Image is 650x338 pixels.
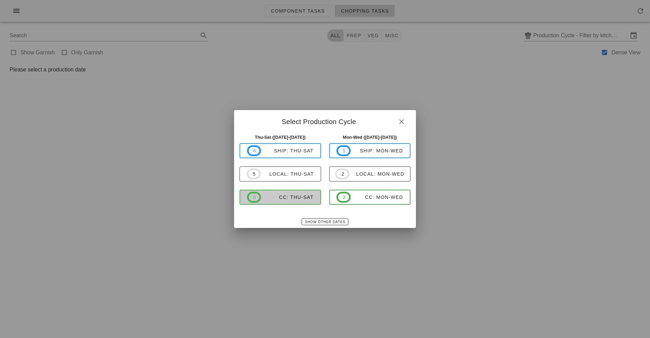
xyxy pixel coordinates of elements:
div: local: Mon-Wed [349,171,404,177]
button: 3CC: Mon-Wed [329,190,411,205]
button: 5local: Thu-Sat [240,166,321,181]
div: ship: Thu-Sat [261,148,314,153]
span: 5 [252,170,255,178]
button: 6CC: Thu-Sat [240,190,321,205]
div: CC: Mon-Wed [351,194,403,200]
span: 1 [342,147,345,154]
span: Show Other Dates [305,220,345,224]
div: CC: Thu-Sat [261,194,314,200]
span: 3 [342,193,345,201]
button: Show Other Dates [302,218,348,225]
div: local: Thu-Sat [261,171,314,177]
span: 6 [253,193,256,201]
strong: Mon-Wed ([DATE]-[DATE]) [343,135,397,140]
button: 2local: Mon-Wed [329,166,411,181]
button: 4ship: Thu-Sat [240,143,321,158]
div: Select Production Cycle [234,110,416,131]
span: 4 [253,147,256,154]
button: 1ship: Mon-Wed [329,143,411,158]
strong: Thu-Sat ([DATE]-[DATE]) [255,135,306,140]
span: 2 [341,170,344,178]
div: ship: Mon-Wed [351,148,403,153]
